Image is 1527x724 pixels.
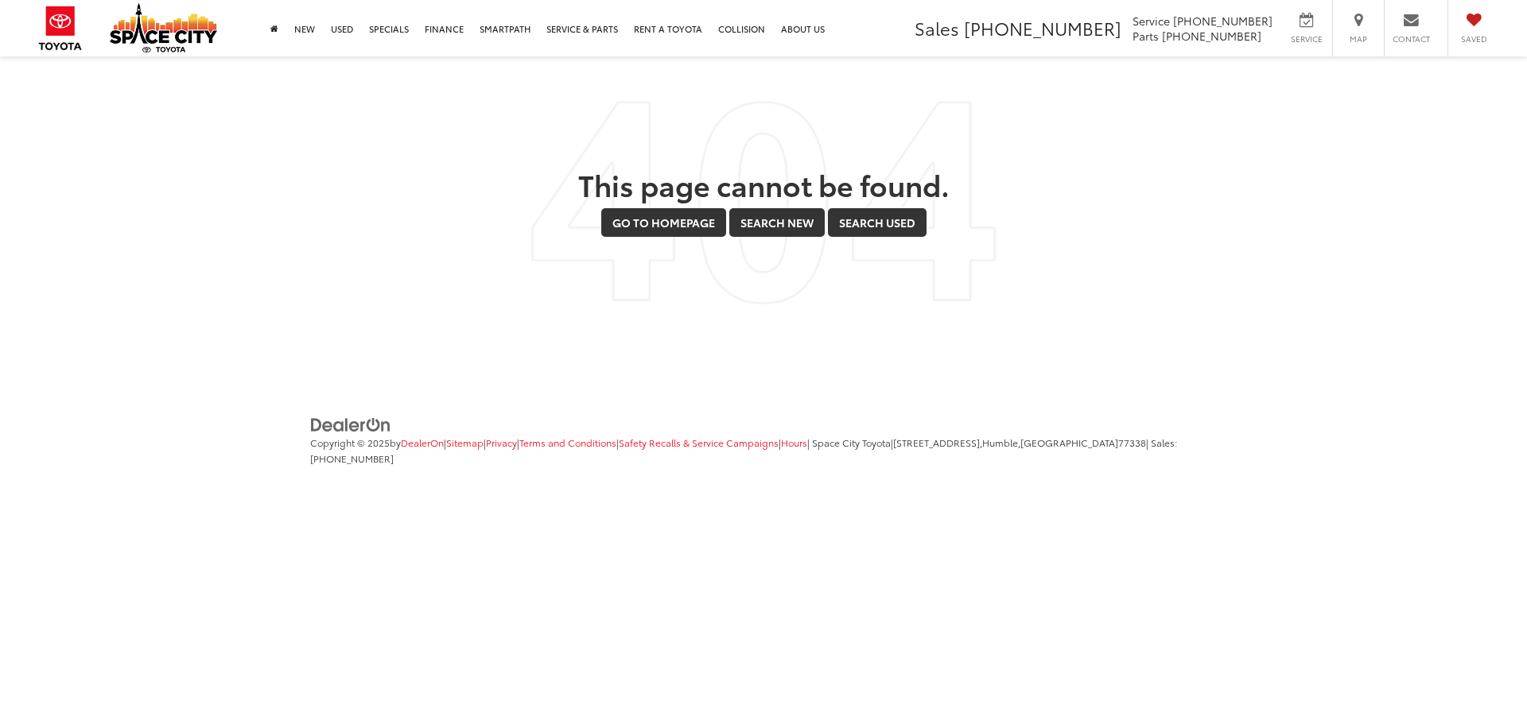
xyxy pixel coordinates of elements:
[1341,33,1376,45] span: Map
[729,208,825,237] a: Search New
[1456,33,1491,45] span: Saved
[601,208,726,237] a: Go to Homepage
[517,436,616,449] span: |
[310,451,394,465] span: [PHONE_NUMBER]
[828,208,927,237] a: Search Used
[1133,28,1159,44] span: Parts
[310,168,1217,200] h2: This page cannot be found.
[964,15,1121,41] span: [PHONE_NUMBER]
[807,436,891,449] span: | Space City Toyota
[1288,33,1324,45] span: Service
[1393,33,1430,45] span: Contact
[1173,13,1272,29] span: [PHONE_NUMBER]
[915,15,959,41] span: Sales
[616,436,779,449] span: |
[444,436,484,449] span: |
[1162,28,1261,44] span: [PHONE_NUMBER]
[446,436,484,449] a: Sitemap
[519,436,616,449] a: Terms and Conditions
[110,3,217,52] img: Space City Toyota
[891,436,1146,449] span: |
[310,436,390,449] span: Copyright © 2025
[982,436,1020,449] span: Humble,
[1118,436,1146,449] span: 77338
[484,436,517,449] span: |
[779,436,807,449] span: |
[1020,436,1118,449] span: [GEOGRAPHIC_DATA]
[401,436,444,449] a: DealerOn Home Page
[310,416,391,432] a: DealerOn
[781,436,807,449] a: Hours
[619,436,779,449] a: Safety Recalls & Service Campaigns, Opens in a new tab
[893,436,982,449] span: [STREET_ADDRESS],
[310,416,391,434] img: DealerOn
[390,436,444,449] span: by
[1133,13,1170,29] span: Service
[486,436,517,449] a: Privacy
